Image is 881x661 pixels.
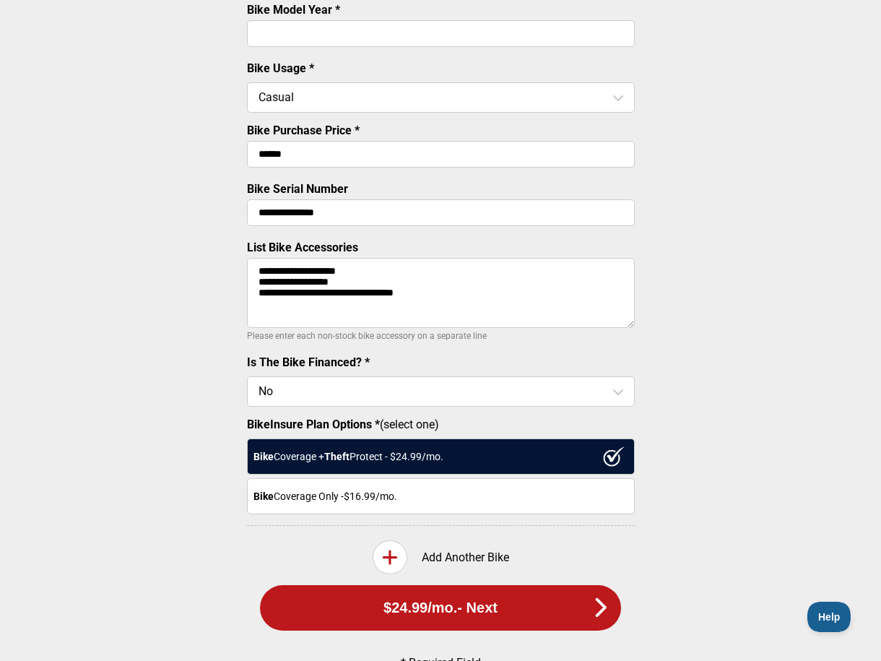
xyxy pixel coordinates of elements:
p: Please enter each non-stock bike accessory on a separate line [247,327,635,345]
label: Bike Serial Number [247,182,348,196]
strong: Theft [324,451,350,462]
label: List Bike Accessories [247,241,358,254]
label: Bike Purchase Price * [247,124,360,137]
iframe: Toggle Customer Support [807,602,852,632]
div: Coverage + Protect - $ 24.99 /mo. [247,438,635,475]
strong: BikeInsure Plan Options * [247,418,380,431]
strong: Bike [253,451,274,462]
div: Coverage Only - $16.99 /mo. [247,478,635,514]
strong: Bike [253,491,274,502]
button: $24.99/mo.- Next [260,585,621,631]
label: Bike Model Year * [247,3,340,17]
img: ux1sgP1Haf775SAghJI38DyDlYP+32lKFAAAAAElFTkSuQmCC [603,446,625,467]
label: (select one) [247,418,635,431]
div: Add Another Bike [247,540,635,574]
span: /mo. [428,600,457,616]
label: Bike Usage * [247,61,314,75]
label: Is The Bike Financed? * [247,355,370,369]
